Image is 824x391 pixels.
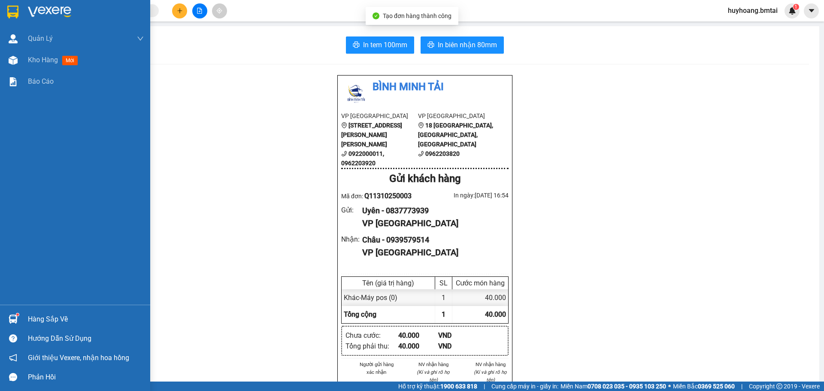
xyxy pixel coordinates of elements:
span: file-add [197,8,203,14]
div: Chưa cước : [345,330,398,341]
div: 1 [435,289,452,306]
span: plus [177,8,183,14]
li: Bình Minh Tải [341,79,509,95]
span: down [137,35,144,42]
span: Kho hàng [28,56,58,64]
img: logo.jpg [4,4,34,34]
div: Uyên - 0837773939 [362,205,502,217]
b: [STREET_ADDRESS][PERSON_NAME][PERSON_NAME] [341,122,402,148]
div: VP [GEOGRAPHIC_DATA] [362,217,502,230]
span: In biên nhận 80mm [438,39,497,50]
span: aim [216,8,222,14]
span: environment [341,122,347,128]
div: Mã đơn: [341,191,425,201]
div: VND [438,341,478,352]
div: Hàng sắp về [28,313,144,326]
div: SL [437,279,450,287]
strong: 1900 633 818 [440,383,477,390]
img: logo.jpg [341,79,371,109]
span: phone [341,151,347,157]
span: Quản Lý [28,33,53,44]
div: 40.000 [398,341,438,352]
span: Cung cấp máy in - giấy in: [491,382,558,391]
b: 0962203820 [425,150,460,157]
span: ⚪️ [668,385,671,388]
span: 1 [442,310,445,318]
div: 40.000 [452,289,508,306]
div: VND [438,330,478,341]
img: icon-new-feature [788,7,796,15]
strong: 0369 525 060 [698,383,735,390]
span: Giới thiệu Vexere, nhận hoa hồng [28,352,129,363]
span: 40.000 [485,310,506,318]
div: Hướng dẫn sử dụng [28,332,144,345]
span: question-circle [9,334,17,343]
div: Nhận : [341,234,362,245]
sup: 1 [16,313,19,316]
div: Gửi : [341,205,362,215]
div: VP [GEOGRAPHIC_DATA] [362,246,502,259]
span: huyhoang.bmtai [721,5,785,16]
span: Tạo đơn hàng thành công [383,12,451,19]
b: 0922000011, 0962203920 [341,150,384,167]
button: plus [172,3,187,18]
li: VP [GEOGRAPHIC_DATA] [418,111,495,121]
span: mới [62,56,78,65]
button: printerIn biên nhận 80mm [421,36,504,54]
li: Người gửi hàng xác nhận [358,361,395,376]
div: Cước món hàng [454,279,506,287]
span: 1 [794,4,797,10]
i: (Kí và ghi rõ họ tên) [417,369,450,383]
img: warehouse-icon [9,34,18,43]
span: Miền Nam [560,382,666,391]
strong: 0708 023 035 - 0935 103 250 [588,383,666,390]
span: | [741,382,742,391]
img: solution-icon [9,77,18,86]
span: notification [9,354,17,362]
span: Q11310250003 [364,192,412,200]
li: VP [GEOGRAPHIC_DATA] [341,111,418,121]
span: In tem 100mm [363,39,407,50]
li: VP [GEOGRAPHIC_DATA] [59,36,114,65]
button: file-add [192,3,207,18]
img: logo-vxr [7,6,18,18]
div: Châu - 0939579514 [362,234,502,246]
button: printerIn tem 100mm [346,36,414,54]
div: In ngày: [DATE] 16:54 [425,191,509,200]
img: warehouse-icon [9,315,18,324]
span: Báo cáo [28,76,54,87]
span: copyright [776,383,782,389]
div: Phản hồi [28,371,144,384]
i: (Kí và ghi rõ họ tên) [474,369,507,383]
span: Khác - Máy pos (0) [344,294,397,302]
b: 18 [GEOGRAPHIC_DATA], [GEOGRAPHIC_DATA], [GEOGRAPHIC_DATA] [418,122,493,148]
li: NV nhận hàng [472,361,509,368]
li: NV nhận hàng [415,361,452,368]
div: Gửi khách hàng [341,171,509,187]
li: VP [GEOGRAPHIC_DATA] [4,36,59,65]
li: Bình Minh Tải [4,4,124,21]
img: warehouse-icon [9,56,18,65]
button: aim [212,3,227,18]
span: | [484,382,485,391]
span: Tổng cộng [344,310,376,318]
span: printer [427,41,434,49]
div: Tổng phải thu : [345,341,398,352]
div: Tên (giá trị hàng) [344,279,433,287]
span: printer [353,41,360,49]
span: check-circle [373,12,379,19]
span: Hỗ trợ kỹ thuật: [398,382,477,391]
span: message [9,373,17,381]
span: caret-down [808,7,815,15]
span: environment [418,122,424,128]
sup: 1 [793,4,799,10]
div: 40.000 [398,330,438,341]
button: caret-down [804,3,819,18]
span: phone [418,151,424,157]
span: Miền Bắc [673,382,735,391]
